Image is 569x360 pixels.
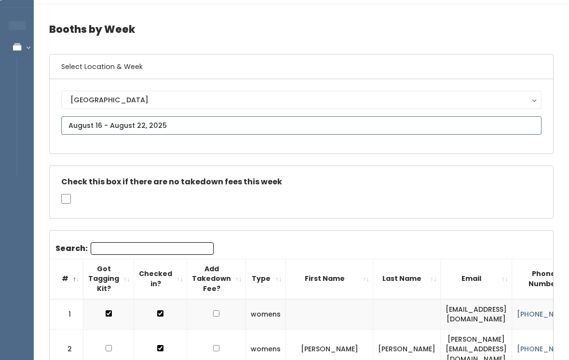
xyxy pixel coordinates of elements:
th: Add Takedown Fee?: activate to sort column ascending [187,259,246,299]
div: [GEOGRAPHIC_DATA] [70,95,532,105]
h5: Check this box if there are no takedown fees this week [61,178,542,186]
h6: Select Location & Week [50,55,553,79]
label: Search: [55,242,214,255]
th: Last Name: activate to sort column ascending [373,259,441,299]
h4: Booths by Week [49,16,554,42]
th: Checked in?: activate to sort column ascending [134,259,187,299]
th: Got Tagging Kit?: activate to sort column ascending [83,259,134,299]
input: August 16 - August 22, 2025 [61,116,542,135]
button: [GEOGRAPHIC_DATA] [61,91,542,109]
td: womens [246,299,286,330]
th: #: activate to sort column descending [50,259,83,299]
th: Type: activate to sort column ascending [246,259,286,299]
th: First Name: activate to sort column ascending [286,259,373,299]
th: Email: activate to sort column ascending [441,259,512,299]
td: 1 [50,299,83,330]
input: Search: [91,242,214,255]
td: [EMAIL_ADDRESS][DOMAIN_NAME] [441,299,512,330]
